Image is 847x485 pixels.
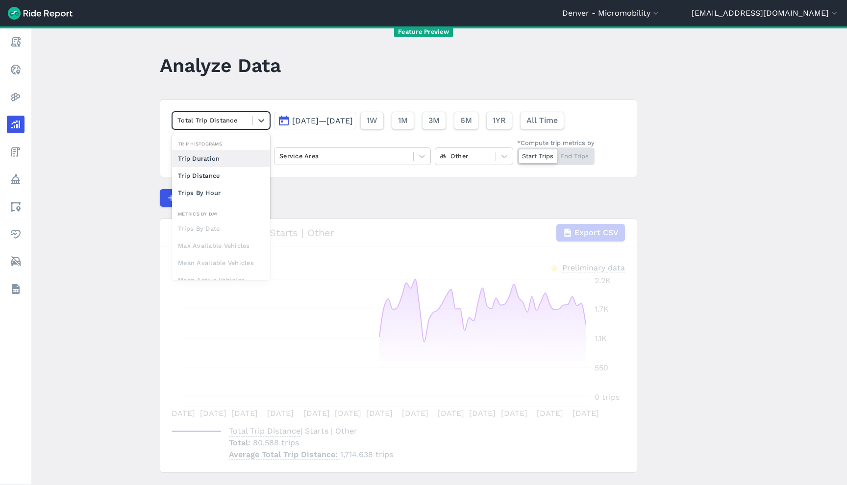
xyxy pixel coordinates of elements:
[172,167,270,184] div: Trip Distance
[7,225,25,243] a: Health
[493,115,506,126] span: 1YR
[7,198,25,216] a: Areas
[7,280,25,298] a: Datasets
[172,209,270,218] div: Metrics By Day
[7,170,25,188] a: Policy
[394,27,453,37] span: Feature Preview
[367,115,377,126] span: 1W
[486,112,512,129] button: 1YR
[460,115,472,126] span: 6M
[422,112,446,129] button: 3M
[360,112,384,129] button: 1W
[292,116,353,125] span: [DATE]—[DATE]
[520,112,564,129] button: All Time
[7,253,25,270] a: ModeShift
[7,61,25,78] a: Realtime
[274,112,356,129] button: [DATE]—[DATE]
[428,115,440,126] span: 3M
[160,219,637,472] div: loading
[692,7,839,19] button: [EMAIL_ADDRESS][DOMAIN_NAME]
[7,88,25,106] a: Heatmaps
[172,150,270,167] div: Trip Duration
[160,189,250,207] button: Compare Metrics
[172,184,270,201] div: Trips By Hour
[562,7,661,19] button: Denver - Micromobility
[392,112,414,129] button: 1M
[160,52,281,79] h1: Analyze Data
[398,115,408,126] span: 1M
[7,143,25,161] a: Fees
[172,139,270,148] div: Trip Histograms
[7,33,25,51] a: Report
[526,115,558,126] span: All Time
[517,138,595,147] div: *Compute trip metrics by
[454,112,478,129] button: 6M
[8,7,73,20] img: Ride Report
[7,116,25,133] a: Analyze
